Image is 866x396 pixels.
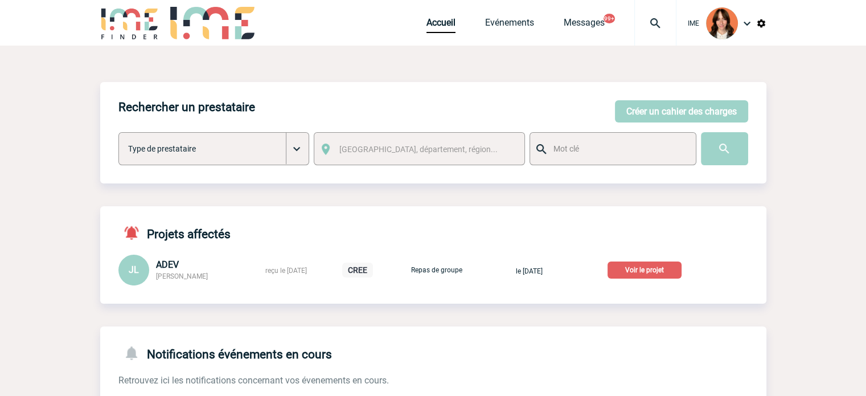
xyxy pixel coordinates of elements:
[604,14,615,23] button: 99+
[551,141,686,156] input: Mot clé
[118,100,255,114] h4: Rechercher un prestataire
[706,7,738,39] img: 94396-2.png
[265,267,307,275] span: reçu le [DATE]
[129,264,139,275] span: JL
[408,266,465,274] p: Repas de groupe
[701,132,748,165] input: Submit
[688,19,699,27] span: IME
[342,263,373,277] p: CREE
[339,145,498,154] span: [GEOGRAPHIC_DATA], département, région...
[100,7,159,39] img: IME-Finder
[156,259,179,270] span: ADEV
[608,262,682,279] p: Voir le projet
[608,264,686,275] a: Voir le projet
[118,224,231,241] h4: Projets affectés
[118,345,332,361] h4: Notifications événements en cours
[123,224,147,241] img: notifications-active-24-px-r.png
[426,17,455,33] a: Accueil
[123,345,147,361] img: notifications-24-px-g.png
[564,17,605,33] a: Messages
[485,17,534,33] a: Evénements
[118,375,389,386] span: Retrouvez ici les notifications concernant vos évenements en cours.
[516,267,543,275] span: le [DATE]
[156,272,208,280] span: [PERSON_NAME]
